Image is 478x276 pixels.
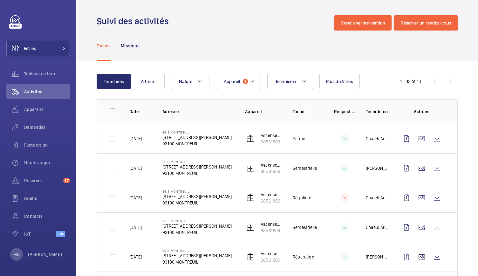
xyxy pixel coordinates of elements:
p: Adresse [162,108,235,115]
p: [PERSON_NAME] [366,165,389,171]
p: 68561809 [261,139,283,145]
span: Facturation [24,142,70,148]
img: elevator.svg [247,135,254,142]
p: Tâche [293,108,324,115]
p: Date [129,108,152,115]
img: elevator.svg [247,194,254,202]
button: Réserver un rendez-vous [394,15,458,31]
p: MD [13,251,20,258]
p: Chaadi Arabat [366,195,389,201]
p: EGIS MONTREUIL [162,249,232,252]
p: EGIS MONTREUIL [162,219,232,223]
span: IoT [24,231,56,237]
span: Nature [179,79,193,84]
p: Respect délai [334,108,356,115]
p: Ascenseur triplex gauche A [261,132,283,139]
p: 68561809 [261,257,283,263]
p: Ascenseur triplex gauche A [261,162,283,168]
p: [DATE] [129,165,142,171]
span: Plus de filtres [326,79,353,84]
p: Missions [121,43,140,49]
button: Plus de filtres [319,74,360,89]
p: EGIS MONTREUIL [162,160,232,164]
span: Appareils [24,106,70,113]
p: [STREET_ADDRESS][PERSON_NAME] [162,164,232,170]
span: 67 [63,178,70,183]
span: Activités [24,88,70,95]
p: [STREET_ADDRESS][PERSON_NAME] [162,252,232,259]
p: 93100 MONTREUIL [162,170,232,176]
p: Ascenseur triplex gauche A [261,251,283,257]
p: Régulière [293,195,311,201]
span: Bilans [24,195,70,202]
p: 93100 MONTREUIL [162,200,232,206]
p: Chaadi Arabat [366,224,389,231]
button: Créer une intervention [334,15,392,31]
button: Technicien [267,74,313,89]
p: [PERSON_NAME] [366,254,389,260]
p: [STREET_ADDRESS][PERSON_NAME] [162,223,232,229]
p: Technicien [366,108,389,115]
span: Technicien [275,79,297,84]
button: À faire [130,74,165,89]
p: 68561809 [261,168,283,175]
span: Filtres [24,45,36,52]
p: 68561809 [261,198,283,204]
div: 1 – 13 of 13 [400,78,421,85]
p: 68561809 [261,227,283,234]
span: Réserves [24,177,61,184]
img: elevator.svg [247,253,254,261]
span: Beta [56,231,65,237]
p: 93100 MONTREUIL [162,229,232,236]
p: [DATE] [129,135,142,142]
p: Ascenseur triplex gauche A [261,191,283,198]
span: Heures supp. [24,160,70,166]
p: [STREET_ADDRESS][PERSON_NAME] [162,134,232,141]
p: Semestrielle [293,224,317,231]
p: [DATE] [129,254,142,260]
img: elevator.svg [247,164,254,172]
p: 93100 MONTREUIL [162,259,232,265]
h1: Suivi des activités [97,15,173,27]
span: Demandes [24,124,70,130]
button: Nature [171,74,209,89]
p: EGIS MONTREUIL [162,190,232,193]
p: Panne [293,135,305,142]
span: Tableau de bord [24,71,70,77]
p: Réparation [293,254,314,260]
p: [DATE] [129,195,142,201]
p: [DATE] [129,224,142,231]
p: Actions [399,108,445,115]
button: Appareil1 [216,74,261,89]
button: Filtres [6,41,70,56]
button: Terminées [97,74,131,89]
span: Appareil [224,79,240,84]
p: Appareil [245,108,283,115]
p: [STREET_ADDRESS][PERSON_NAME] [162,193,232,200]
span: Contacts [24,213,70,219]
p: [PERSON_NAME] [28,251,62,258]
span: 1 [243,79,248,84]
p: Semestrielle [293,165,317,171]
p: 93100 MONTREUIL [162,141,232,147]
img: elevator.svg [247,224,254,231]
p: EGIS MONTREUIL [162,130,232,134]
p: Chaadi Arabat [366,135,389,142]
p: Tâches [97,43,111,49]
p: Ascenseur triplex gauche A [261,221,283,227]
